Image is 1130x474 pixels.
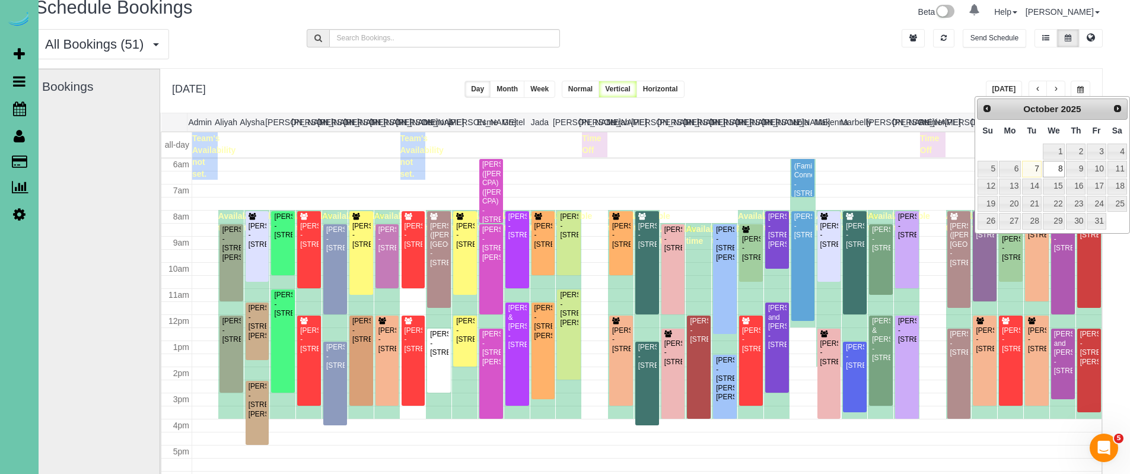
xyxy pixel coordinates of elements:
[982,104,992,113] span: Prev
[490,81,524,98] button: Month
[1004,126,1016,135] span: Monday
[448,113,475,131] th: [PERSON_NAME]
[173,368,189,378] span: 2pm
[456,317,475,344] div: [PERSON_NAME] - [STREET_ADDRESS]
[352,317,371,344] div: [PERSON_NAME] - [STREET_ADDRESS]
[1087,196,1106,212] a: 24
[248,222,267,249] div: [PERSON_NAME] - [STREET_ADDRESS]
[475,113,501,131] th: Esme
[343,113,370,131] th: [PERSON_NAME]
[709,113,736,131] th: [PERSON_NAME]
[794,212,813,240] div: [PERSON_NAME] - [STREET_ADDRESS]
[404,326,423,354] div: [PERSON_NAME] - [STREET_ADDRESS]
[1114,434,1123,443] span: 5
[173,342,189,352] span: 1pm
[820,222,839,249] div: [PERSON_NAME] - [STREET_ADDRESS]
[608,211,644,233] span: Available time
[1087,161,1106,177] a: 10
[982,126,993,135] span: Sunday
[1113,104,1122,113] span: Next
[1053,330,1072,376] div: [PERSON_NAME] and [PERSON_NAME] - [STREET_ADDRESS]
[530,211,566,233] span: Available time
[1027,326,1046,354] div: [PERSON_NAME] - [STREET_ADDRESS]
[689,317,708,344] div: [PERSON_NAME] - [STREET_ADDRESS]
[867,113,893,131] th: [PERSON_NAME]
[482,225,501,262] div: [PERSON_NAME] - [STREET_ADDRESS][PERSON_NAME]
[764,211,800,233] span: Available time
[291,113,317,131] th: [PERSON_NAME]
[396,113,422,131] th: [PERSON_NAME]
[464,81,491,98] button: Day
[918,7,955,17] a: Beta
[329,29,561,47] input: Search Bookings..
[1071,126,1081,135] span: Thursday
[244,211,281,233] span: Available time
[168,290,189,300] span: 11am
[634,211,670,233] span: Available time
[897,317,916,344] div: [PERSON_NAME] - [STREET_ADDRESS]
[1043,196,1065,212] a: 22
[348,211,384,233] span: Available time
[816,211,852,233] span: Available time
[741,235,760,262] div: [PERSON_NAME] - [STREET_ADDRESS]
[478,211,514,233] span: Available time
[999,196,1021,212] a: 20
[736,113,762,131] th: [PERSON_NAME]
[218,211,254,233] span: Available time
[501,113,527,131] th: Gretel
[1043,144,1065,160] a: 1
[842,211,878,233] span: Available time
[1001,326,1020,354] div: [PERSON_NAME] - [STREET_ADDRESS]
[1109,100,1126,117] a: Next
[715,225,734,262] div: [PERSON_NAME] - [STREET_ADDRESS][PERSON_NAME]
[374,211,410,233] span: Available time
[712,224,748,246] span: Available time
[950,222,969,268] div: [PERSON_NAME] ([PERSON_NAME][GEOGRAPHIC_DATA]) - [STREET_ADDRESS]
[660,224,696,246] span: Available time
[556,211,592,233] span: Available time
[664,339,683,367] div: [PERSON_NAME] - [STREET_ADDRESS]
[222,317,241,344] div: [PERSON_NAME] - [STREET_ADDRESS]
[897,212,916,240] div: [PERSON_NAME] - [STREET_ADDRESS]
[845,343,864,370] div: [PERSON_NAME] - [STREET_ADDRESS]
[919,113,945,131] th: Reinier
[326,225,345,253] div: [PERSON_NAME] - [STREET_ADDRESS]
[248,304,267,341] div: [PERSON_NAME] - [STREET_ADDRESS][PERSON_NAME]
[950,330,969,357] div: [PERSON_NAME] - [STREET_ADDRESS]
[715,356,734,402] div: [PERSON_NAME] - [STREET_ADDRESS][PERSON_NAME][PERSON_NAME]
[1026,7,1100,17] a: [PERSON_NAME]
[1053,225,1072,253] div: [PERSON_NAME] - [STREET_ADDRESS]
[456,222,475,249] div: [PERSON_NAME] - [STREET_ADDRESS]
[657,113,683,131] th: [PERSON_NAME]
[7,12,31,28] img: Automaid Logo
[322,211,358,233] span: Available time
[978,196,998,212] a: 19
[400,133,444,179] span: Team's Availability not set.
[173,421,189,430] span: 4pm
[296,211,332,233] span: Available time
[222,225,241,262] div: [PERSON_NAME] - [STREET_ADDRESS][PERSON_NAME]
[999,161,1021,177] a: 6
[429,222,448,268] div: [PERSON_NAME] ([PERSON_NAME][GEOGRAPHIC_DATA]) - [STREET_ADDRESS]
[378,326,397,354] div: [PERSON_NAME] - [STREET_ADDRESS]
[1048,126,1060,135] span: Wednesday
[1066,144,1086,160] a: 2
[631,113,657,131] th: [PERSON_NAME]
[664,225,683,253] div: [PERSON_NAME] - [STREET_ADDRESS]
[599,81,637,98] button: Vertical
[508,212,527,240] div: [PERSON_NAME] - [STREET_ADDRESS]
[1066,179,1086,195] a: 16
[762,113,788,131] th: [PERSON_NAME]
[638,222,657,249] div: [PERSON_NAME] - [STREET_ADDRESS]
[1066,213,1086,229] a: 30
[1087,213,1106,229] a: 31
[35,29,169,59] button: All Bookings (51)
[213,113,239,131] th: Aliyah
[1022,196,1041,212] a: 21
[300,222,319,249] div: [PERSON_NAME] - [STREET_ADDRESS]
[788,113,814,131] th: Lola
[978,213,998,229] a: 26
[972,211,1008,233] span: Available time
[1043,179,1065,195] a: 15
